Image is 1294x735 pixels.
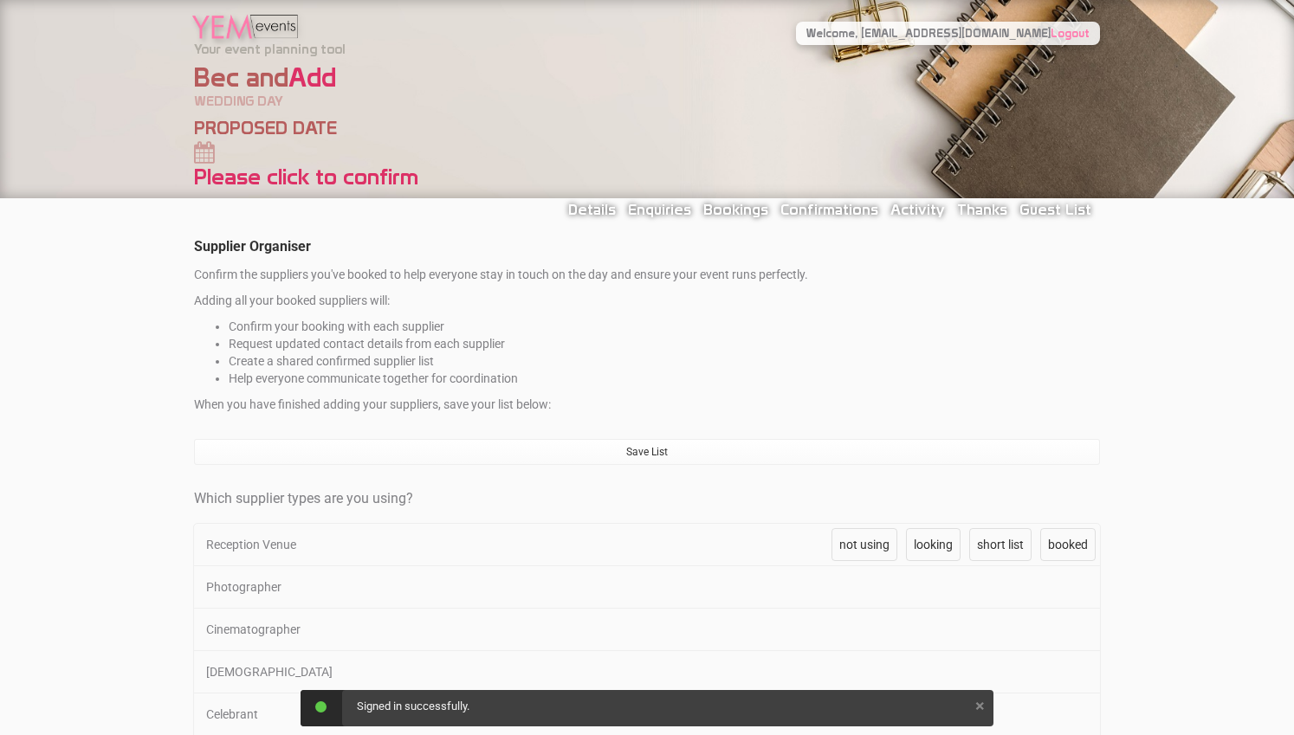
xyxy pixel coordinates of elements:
span: short list [977,538,1024,551]
div: Celebrant [194,693,823,735]
span: Welcome, [EMAIL_ADDRESS][DOMAIN_NAME] [806,25,1090,42]
li: Help everyone communicate together for coordination [229,370,1100,387]
li: Request updated contact details from each supplier [229,335,1100,352]
span: not using [839,538,890,551]
h4: Which supplier types are you using? [194,491,1100,506]
a: not using [831,528,897,561]
div: PROPOSED DATE [194,115,484,141]
a: Details [568,197,624,222]
span: booked [1048,538,1088,551]
span: looking [914,538,953,551]
div: [DEMOGRAPHIC_DATA] [194,651,823,693]
a: looking [906,528,961,561]
span: Your event planning tool [194,41,346,57]
a: Thanks [957,197,1016,222]
li: Confirm your booking with each supplier [229,318,1100,335]
p: Adding all your booked suppliers will: [194,292,1100,309]
a: Logout [1051,26,1090,40]
p: Confirm the suppliers you've booked to help everyone stay in touch on the day and ensure your eve... [194,266,1100,283]
a: Guest List [1019,197,1100,222]
a: Save List [194,439,1100,465]
div: Signed in successfully. [357,690,967,706]
a: Please click to confirm [194,164,418,190]
a: Add [288,61,336,93]
a: short list [969,528,1032,561]
li: Create a shared confirmed supplier list [229,352,1100,370]
a: Bookings [703,197,777,222]
a: Activity [890,197,954,222]
a: Enquiries [628,197,700,222]
div: Reception Venue [194,524,823,565]
button: × [969,681,993,712]
a: booked [1040,528,1096,561]
div: Cinematographer [194,609,823,650]
div: Bec and [194,59,551,95]
legend: Supplier Organiser [194,237,1100,257]
a: Confirmations [780,197,887,222]
div: WEDDING DAY [194,92,551,111]
div: Photographer [194,566,823,608]
p: When you have finished adding your suppliers, save your list below: [194,396,1100,413]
